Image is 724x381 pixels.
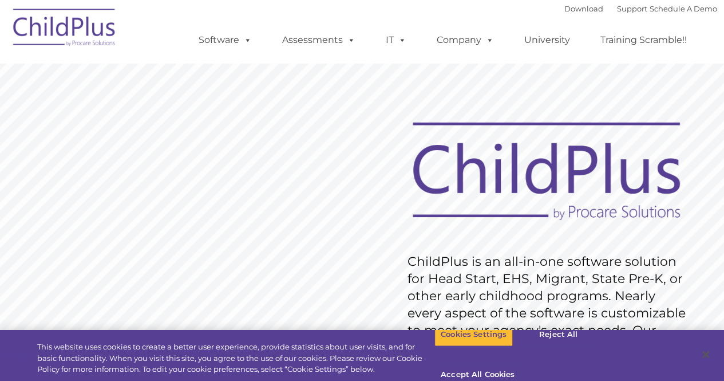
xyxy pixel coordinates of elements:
[523,323,594,347] button: Reject All
[37,341,434,375] div: This website uses cookies to create a better user experience, provide statistics about user visit...
[271,29,367,52] a: Assessments
[374,29,418,52] a: IT
[650,4,717,13] a: Schedule A Demo
[434,323,513,347] button: Cookies Settings
[693,342,718,367] button: Close
[513,29,581,52] a: University
[425,29,505,52] a: Company
[187,29,263,52] a: Software
[408,253,691,374] rs-layer: ChildPlus is an all-in-one software solution for Head Start, EHS, Migrant, State Pre-K, or other ...
[564,4,603,13] a: Download
[7,1,122,58] img: ChildPlus by Procare Solutions
[617,4,647,13] a: Support
[589,29,698,52] a: Training Scramble!!
[564,4,717,13] font: |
